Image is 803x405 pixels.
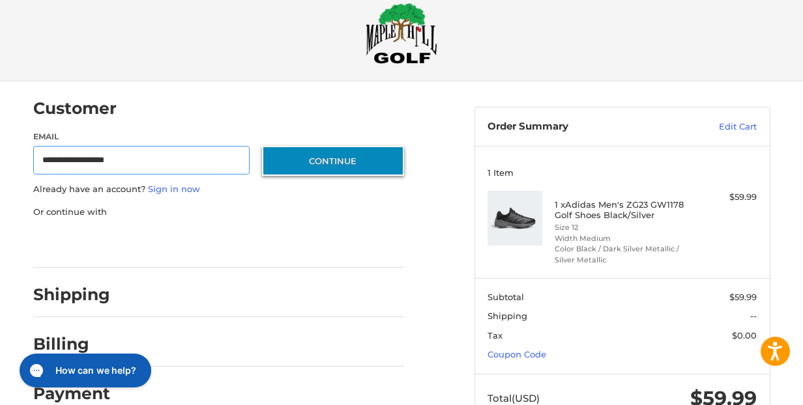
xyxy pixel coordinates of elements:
h3: Order Summary [488,120,671,133]
span: Shipping [488,311,527,321]
h3: 1 Item [488,167,757,178]
span: -- [750,311,757,321]
span: $59.99 [729,292,757,302]
span: $0.00 [732,330,757,341]
h2: Billing [33,334,109,354]
li: Width Medium [555,233,686,244]
h4: 1 x Adidas Men's ZG23 GW1178 Golf Shoes Black/Silver [555,199,686,221]
iframe: PayPal-venmo [250,231,347,255]
span: Tax [488,330,503,341]
label: Email [33,131,250,143]
li: Color Black / Dark Silver Metallic / Silver Metallic [555,244,686,265]
p: Already have an account? [33,183,404,196]
h2: Payment [33,384,110,404]
li: Size 12 [555,222,686,233]
span: Total (USD) [488,392,540,404]
button: Continue [262,146,404,176]
a: Sign in now [148,184,200,194]
p: Or continue with [33,206,404,219]
a: Coupon Code [488,349,546,359]
iframe: PayPal-paypal [29,231,126,255]
h2: Shipping [33,285,110,305]
div: $59.99 [690,191,757,204]
img: Maple Hill Golf [366,3,437,64]
span: Subtotal [488,292,524,302]
a: Edit Cart [671,120,757,133]
h2: Customer [33,98,117,119]
iframe: PayPal-paylater [139,231,237,255]
iframe: Gorgias live chat messenger [13,349,155,392]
